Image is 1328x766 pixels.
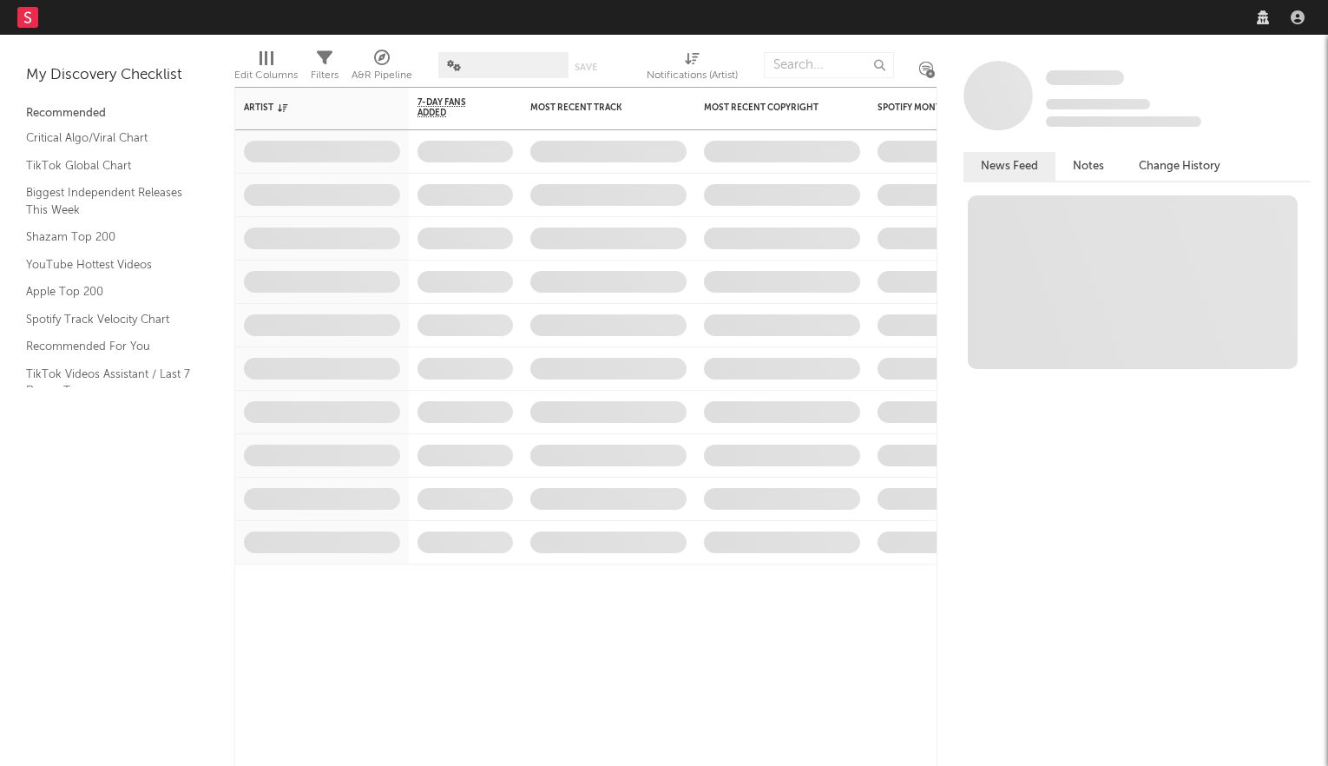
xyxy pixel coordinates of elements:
div: Notifications (Artist) [647,65,738,86]
div: Notifications (Artist) [647,43,738,94]
div: Edit Columns [234,65,298,86]
button: Change History [1121,152,1238,181]
span: 0 fans last week [1046,116,1201,127]
span: Tracking Since: [DATE] [1046,99,1150,109]
a: Spotify Track Velocity Chart [26,310,191,329]
a: YouTube Hottest Videos [26,255,191,274]
a: TikTok Videos Assistant / Last 7 Days - Top [26,365,191,400]
a: Recommended For You [26,337,191,356]
div: A&R Pipeline [352,65,412,86]
div: Most Recent Copyright [704,102,834,113]
div: Artist [244,102,374,113]
a: Biggest Independent Releases This Week [26,183,191,219]
button: Notes [1055,152,1121,181]
div: Filters [311,43,339,94]
a: TikTok Global Chart [26,156,191,175]
div: A&R Pipeline [352,43,412,94]
a: Critical Algo/Viral Chart [26,129,191,148]
a: Shazam Top 200 [26,228,191,247]
div: Recommended [26,103,208,124]
button: Save [575,63,597,72]
div: Filters [311,65,339,86]
span: 7-Day Fans Added [417,97,487,118]
div: Edit Columns [234,43,298,94]
span: Some Artist [1046,70,1124,85]
a: Apple Top 200 [26,282,191,301]
div: Most Recent Track [530,102,661,113]
button: News Feed [963,152,1055,181]
input: Search... [764,52,894,78]
div: Spotify Monthly Listeners [878,102,1008,113]
a: Some Artist [1046,69,1124,87]
div: My Discovery Checklist [26,65,208,86]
